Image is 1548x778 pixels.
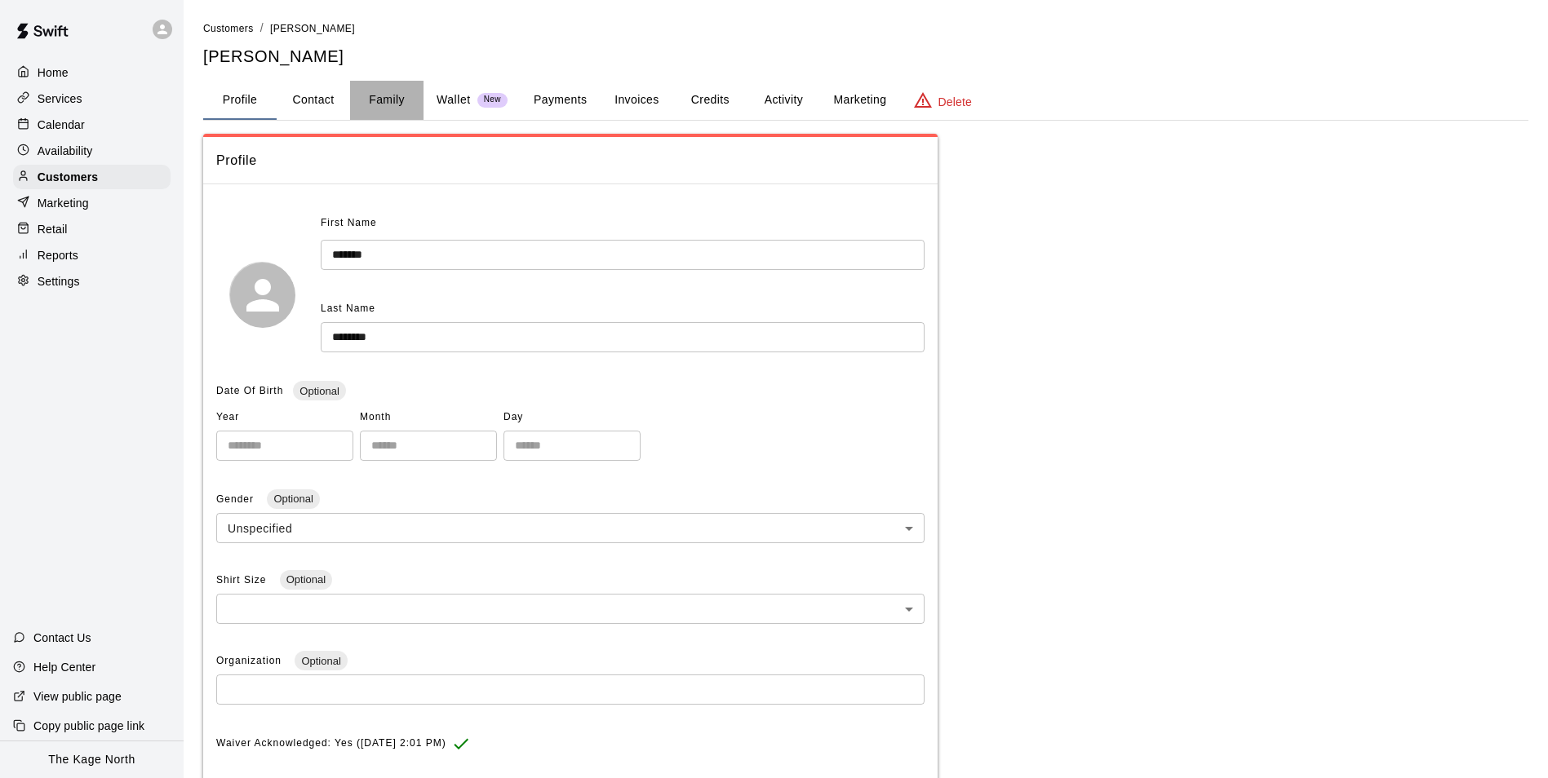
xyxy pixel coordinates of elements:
[48,751,135,768] p: The Kage North
[13,139,171,163] a: Availability
[203,23,254,34] span: Customers
[673,81,747,120] button: Credits
[38,195,89,211] p: Marketing
[216,404,353,431] span: Year
[216,150,925,171] span: Profile
[13,165,171,189] a: Customers
[38,117,85,133] p: Calendar
[477,95,508,105] span: New
[13,243,171,267] a: Reports
[38,169,98,185] p: Customers
[503,404,641,431] span: Day
[13,86,171,111] a: Services
[33,659,95,675] p: Help Center
[203,46,1528,68] h5: [PERSON_NAME]
[203,21,254,34] a: Customers
[13,269,171,294] a: Settings
[267,493,319,505] span: Optional
[33,630,91,646] p: Contact Us
[203,81,1528,120] div: basic tabs example
[33,718,144,734] p: Copy public page link
[938,94,972,110] p: Delete
[437,91,471,108] p: Wallet
[321,303,375,314] span: Last Name
[13,217,171,241] a: Retail
[293,385,345,397] span: Optional
[13,60,171,85] a: Home
[13,191,171,215] a: Marketing
[38,221,68,237] p: Retail
[260,20,264,37] li: /
[600,81,673,120] button: Invoices
[38,273,80,290] p: Settings
[216,655,285,666] span: Organization
[747,81,820,120] button: Activity
[521,81,600,120] button: Payments
[270,23,355,34] span: [PERSON_NAME]
[38,64,69,81] p: Home
[38,91,82,107] p: Services
[277,81,350,120] button: Contact
[216,385,283,396] span: Date Of Birth
[280,573,332,586] span: Optional
[216,731,446,757] span: Waiver Acknowledged: Yes ([DATE] 2:01 PM)
[38,143,93,159] p: Availability
[216,574,270,586] span: Shirt Size
[350,81,424,120] button: Family
[295,655,347,667] span: Optional
[203,81,277,120] button: Profile
[820,81,899,120] button: Marketing
[38,247,78,263] p: Reports
[360,404,497,431] span: Month
[321,210,377,236] span: First Name
[216,513,925,543] div: Unspecified
[203,20,1528,38] nav: breadcrumb
[216,493,257,505] span: Gender
[13,113,171,137] a: Calendar
[33,688,122,705] p: View public page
